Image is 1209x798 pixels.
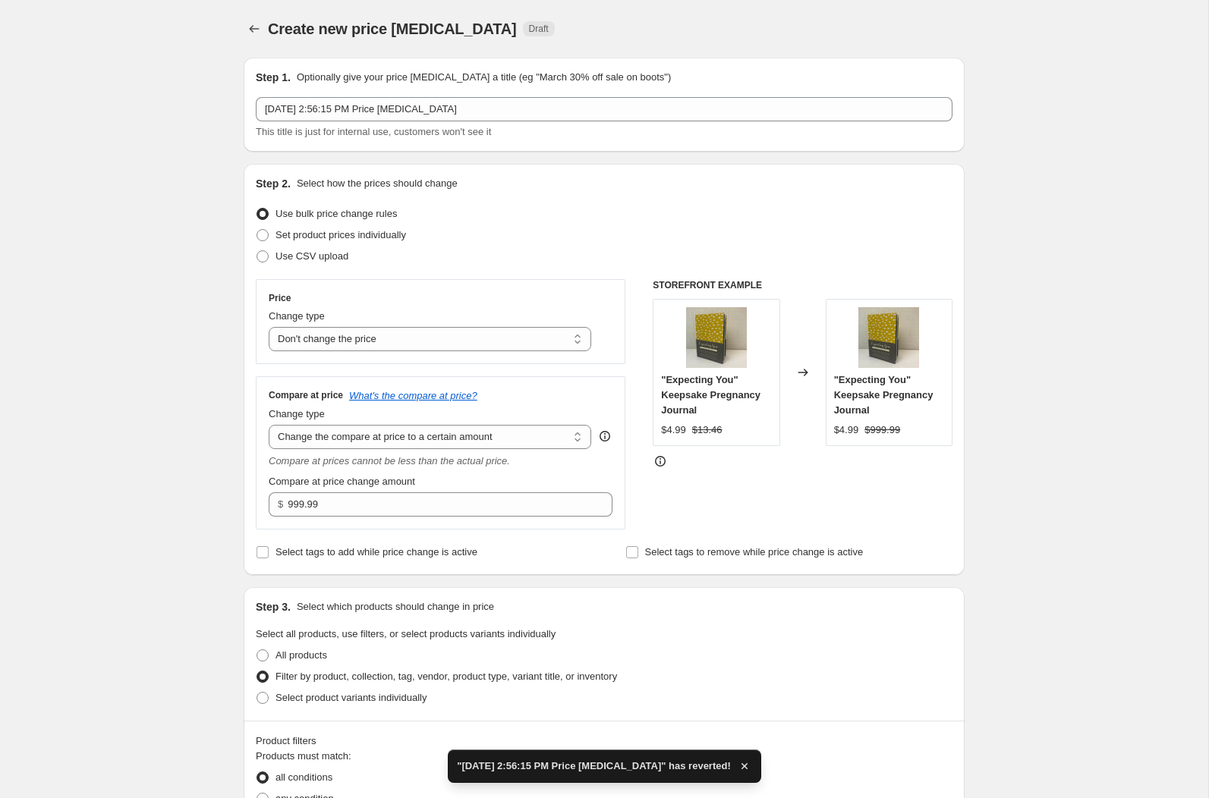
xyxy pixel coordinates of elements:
span: Change type [269,310,325,322]
div: Product filters [256,734,952,749]
h2: Step 2. [256,176,291,191]
input: 80.00 [288,492,589,517]
div: $4.99 [834,423,859,438]
p: Select which products should change in price [297,599,494,614]
span: All products [275,649,327,661]
span: Compare at price change amount [269,476,415,487]
span: Draft [529,23,549,35]
span: Select product variants individually [275,692,427,703]
span: "Expecting You" Keepsake Pregnancy Journal [834,374,934,416]
span: Select tags to add while price change is active [275,546,477,558]
button: What's the compare at price? [349,390,477,401]
span: all conditions [275,771,332,783]
h3: Compare at price [269,389,343,401]
h2: Step 1. [256,70,291,85]
span: "Expecting You" Keepsake Pregnancy Journal [661,374,760,416]
p: Optionally give your price [MEDICAL_DATA] a title (eg "March 30% off sale on boots") [297,70,671,85]
strike: $999.99 [864,423,900,438]
h6: STOREFRONT EXAMPLE [653,279,952,291]
button: Price change jobs [244,18,265,39]
span: Select all products, use filters, or select products variants individually [256,628,556,639]
span: Filter by product, collection, tag, vendor, product type, variant title, or inventory [275,671,617,682]
span: Use bulk price change rules [275,208,397,219]
span: Select tags to remove while price change is active [645,546,864,558]
span: This title is just for internal use, customers won't see it [256,126,491,137]
div: help [597,429,612,444]
div: $4.99 [661,423,686,438]
h3: Price [269,292,291,304]
p: Select how the prices should change [297,176,458,191]
img: 6b2fe9d5e7f32277662152f24dc65371_80x.jpg [686,307,747,368]
input: 30% off holiday sale [256,97,952,121]
span: Change type [269,408,325,419]
img: 6b2fe9d5e7f32277662152f24dc65371_80x.jpg [858,307,919,368]
span: "[DATE] 2:56:15 PM Price [MEDICAL_DATA]" has reverted! [457,759,731,774]
span: Products must match: [256,750,351,762]
span: Use CSV upload [275,250,348,262]
i: Compare at prices cannot be less than the actual price. [269,455,510,467]
span: Create new price [MEDICAL_DATA] [268,20,517,37]
h2: Step 3. [256,599,291,614]
strike: $13.46 [692,423,723,438]
span: Set product prices individually [275,229,406,240]
span: $ [278,498,283,510]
